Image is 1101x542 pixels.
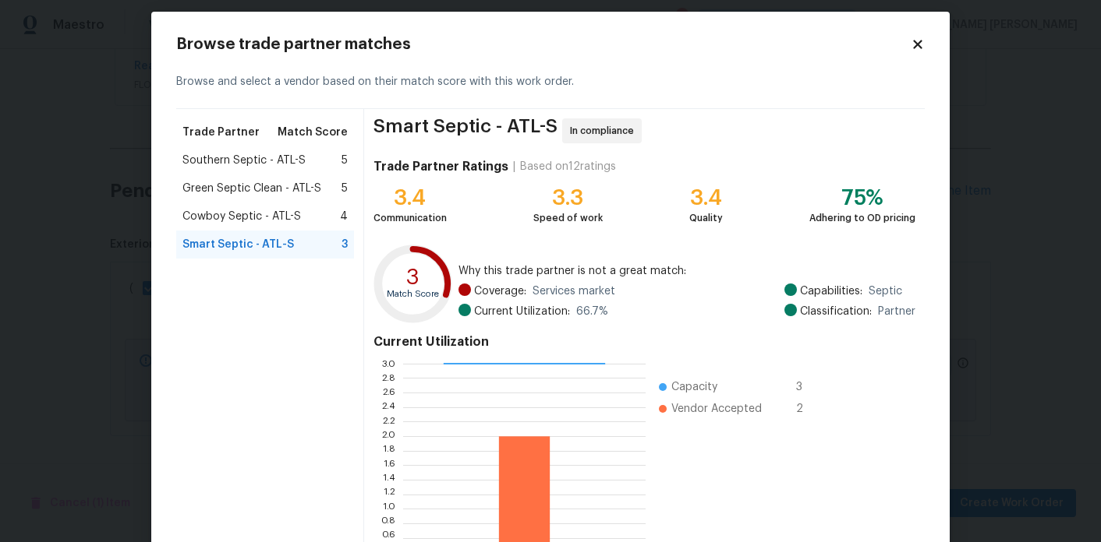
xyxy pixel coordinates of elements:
[182,181,321,196] span: Green Septic Clean - ATL-S
[373,118,558,143] span: Smart Septic - ATL-S
[384,460,395,470] text: 1.6
[182,237,294,252] span: Smart Septic - ATL-S
[533,210,603,226] div: Speed of work
[533,283,615,299] span: Services market
[576,304,608,319] span: 66.7 %
[373,210,447,226] div: Communication
[278,125,348,140] span: Match Score
[342,153,348,168] span: 5
[340,209,348,224] span: 4
[342,181,348,196] span: 5
[342,237,348,252] span: 3
[176,55,925,109] div: Browse and select a vendor based on their match score with this work order.
[689,210,723,226] div: Quality
[796,401,821,417] span: 2
[176,37,911,52] h2: Browse trade partner matches
[383,475,395,484] text: 1.4
[458,263,915,279] span: Why this trade partner is not a great match:
[373,159,508,174] h4: Trade Partner Ratings
[387,290,439,298] text: Match Score
[182,125,260,140] span: Trade Partner
[474,283,526,299] span: Coverage:
[381,519,395,528] text: 0.8
[384,490,395,499] text: 1.2
[520,159,616,174] div: Based on 12 ratings
[533,190,603,206] div: 3.3
[382,417,395,426] text: 2.2
[381,373,395,382] text: 2.8
[570,123,640,139] span: In compliance
[800,304,872,319] span: Classification:
[381,403,395,412] text: 2.4
[381,359,395,368] text: 3.0
[809,210,915,226] div: Adhering to OD pricing
[878,304,915,319] span: Partner
[800,283,862,299] span: Capabilities:
[373,190,447,206] div: 3.4
[381,431,395,441] text: 2.0
[869,283,902,299] span: Septic
[796,379,821,395] span: 3
[671,401,762,417] span: Vendor Accepted
[383,446,395,456] text: 1.8
[382,388,395,397] text: 2.6
[182,209,301,224] span: Cowboy Septic - ATL-S
[373,334,915,350] h4: Current Utilization
[689,190,723,206] div: 3.4
[671,379,717,395] span: Capacity
[182,153,306,168] span: Southern Septic - ATL-S
[406,266,420,288] text: 3
[508,159,520,174] div: |
[383,504,395,513] text: 1.0
[809,190,915,206] div: 75%
[474,304,570,319] span: Current Utilization:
